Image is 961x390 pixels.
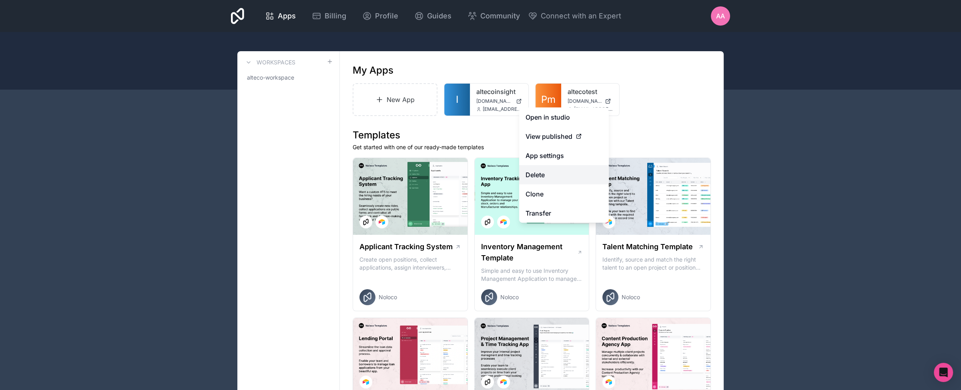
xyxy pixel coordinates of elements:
a: Pm [536,84,561,116]
p: Identify, source and match the right talent to an open project or position with our Talent Matchi... [602,256,704,272]
a: Workspaces [244,58,295,67]
img: Airtable Logo [500,379,507,385]
button: Delete [519,165,609,184]
a: Apps [259,7,302,25]
p: Get started with one of our ready-made templates [353,143,711,151]
a: Billing [305,7,353,25]
h1: My Apps [353,64,393,77]
span: Noloco [500,293,519,301]
a: View published [519,127,609,146]
a: alteco-workspace [244,70,333,85]
span: Connect with an Expert [541,10,621,22]
span: Noloco [622,293,640,301]
h1: Talent Matching Template [602,241,693,252]
span: Noloco [379,293,397,301]
a: Profile [356,7,405,25]
a: altecotest [568,87,613,96]
span: View published [526,132,572,141]
p: Create open positions, collect applications, assign interviewers, centralise candidate feedback a... [359,256,461,272]
span: Profile [375,10,398,22]
img: Airtable Logo [500,219,507,225]
a: New App [353,83,437,116]
h1: Inventory Management Template [481,241,577,264]
span: Community [480,10,520,22]
h1: Templates [353,129,711,142]
span: Guides [427,10,451,22]
span: I [456,93,458,106]
a: I [444,84,470,116]
a: Community [461,7,526,25]
span: [DOMAIN_NAME] [568,98,602,104]
a: [DOMAIN_NAME] [476,98,522,104]
h1: Applicant Tracking System [359,241,453,252]
p: Simple and easy to use Inventory Management Application to manage your stock, orders and Manufact... [481,267,583,283]
div: Open Intercom Messenger [934,363,953,382]
a: App settings [519,146,609,165]
span: [DOMAIN_NAME] [476,98,513,104]
span: Apps [278,10,296,22]
span: alteco-workspace [247,74,294,82]
span: Billing [325,10,346,22]
img: Airtable Logo [606,219,612,225]
img: Airtable Logo [363,379,369,385]
a: Open in studio [519,108,609,127]
a: Guides [408,7,458,25]
span: AA [716,11,725,21]
a: altecoinsight [476,87,522,96]
span: [EMAIL_ADDRESS][DOMAIN_NAME] [574,106,613,112]
span: [EMAIL_ADDRESS][DOMAIN_NAME] [483,106,522,112]
button: Connect with an Expert [528,10,621,22]
a: Clone [519,184,609,204]
img: Airtable Logo [606,379,612,385]
a: [DOMAIN_NAME] [568,98,613,104]
img: Airtable Logo [379,219,385,225]
h3: Workspaces [257,58,295,66]
a: Transfer [519,204,609,223]
span: Pm [541,93,556,106]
